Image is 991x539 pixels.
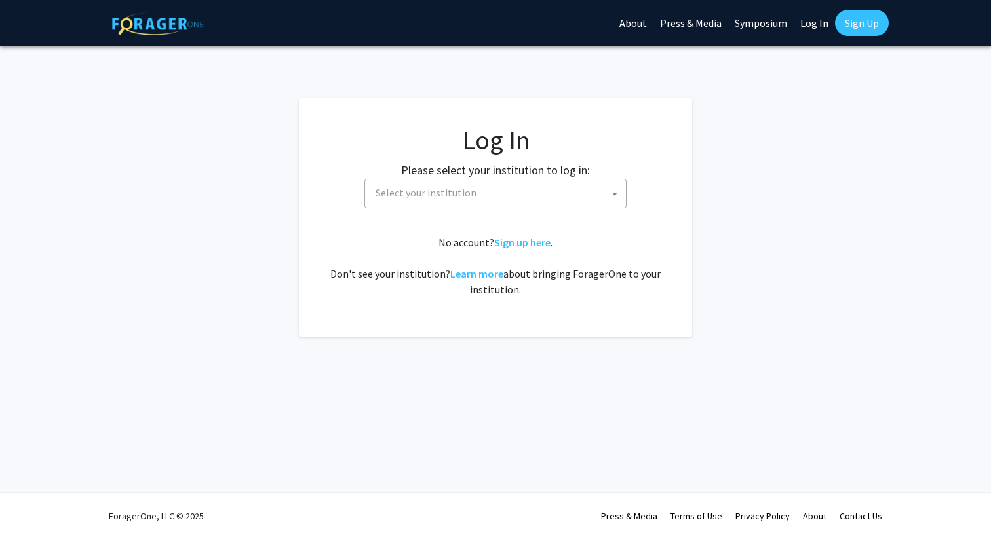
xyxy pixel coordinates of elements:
[735,510,790,522] a: Privacy Policy
[370,179,626,206] span: Select your institution
[364,179,627,208] span: Select your institution
[401,161,590,179] label: Please select your institution to log in:
[494,236,551,249] a: Sign up here
[325,234,666,297] div: No account? . Don't see your institution? about bringing ForagerOne to your institution.
[325,124,666,156] h1: Log In
[112,12,204,35] img: ForagerOne Logo
[601,510,657,522] a: Press & Media
[109,493,204,539] div: ForagerOne, LLC © 2025
[670,510,722,522] a: Terms of Use
[450,267,503,280] a: Learn more about bringing ForagerOne to your institution
[376,186,476,199] span: Select your institution
[803,510,826,522] a: About
[835,10,889,36] a: Sign Up
[840,510,882,522] a: Contact Us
